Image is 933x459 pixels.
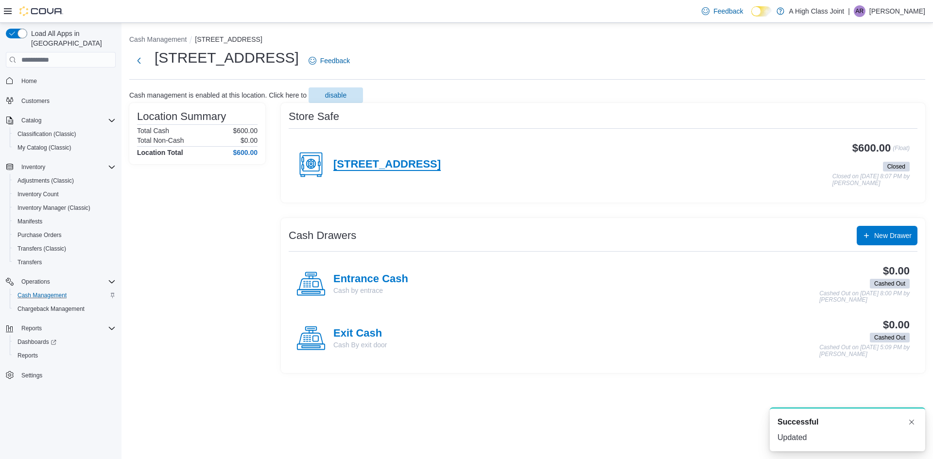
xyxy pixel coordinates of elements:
button: Home [2,73,120,87]
a: Classification (Classic) [14,128,80,140]
span: Successful [777,416,818,428]
h1: [STREET_ADDRESS] [155,48,299,68]
button: Dismiss toast [906,416,917,428]
span: Inventory Manager (Classic) [14,202,116,214]
a: Chargeback Management [14,303,88,315]
span: Inventory Manager (Classic) [17,204,90,212]
span: Reports [14,350,116,361]
span: Reports [21,324,42,332]
a: Inventory Manager (Classic) [14,202,94,214]
span: Feedback [713,6,743,16]
button: Settings [2,368,120,382]
button: Manifests [10,215,120,228]
span: Cash Management [17,291,67,299]
p: (Float) [893,142,910,160]
button: Catalog [2,114,120,127]
a: My Catalog (Classic) [14,142,75,153]
span: Home [21,77,37,85]
span: Chargeback Management [14,303,116,315]
span: Settings [17,369,116,381]
a: Dashboards [14,336,60,348]
span: Cash Management [14,289,116,301]
a: Dashboards [10,335,120,349]
p: [PERSON_NAME] [869,5,925,17]
button: Reports [17,323,46,334]
p: A High Class Joint [789,5,845,17]
span: Inventory Count [14,188,116,200]
h4: $600.00 [233,149,258,156]
span: Classification (Classic) [17,130,76,138]
button: Purchase Orders [10,228,120,242]
h3: Cash Drawers [289,230,356,241]
button: My Catalog (Classic) [10,141,120,154]
span: Customers [17,95,116,107]
a: Customers [17,95,53,107]
button: Inventory [2,160,120,174]
span: Cashed Out [874,333,905,342]
a: Feedback [698,1,747,21]
h3: Location Summary [137,111,226,122]
nav: Complex example [6,69,116,408]
span: Chargeback Management [17,305,85,313]
h3: $600.00 [852,142,891,154]
button: Cash Management [129,35,187,43]
a: Manifests [14,216,46,227]
nav: An example of EuiBreadcrumbs [129,34,925,46]
p: Cash by entrace [333,286,408,295]
span: Inventory [21,163,45,171]
button: Inventory [17,161,49,173]
button: Inventory Count [10,187,120,201]
a: Adjustments (Classic) [14,175,78,187]
button: Customers [2,94,120,108]
span: Transfers [14,256,116,268]
span: Reports [17,323,116,334]
a: Cash Management [14,289,70,301]
button: Transfers [10,255,120,269]
p: Cashed Out on [DATE] 8:00 PM by [PERSON_NAME] [819,290,910,304]
h4: Entrance Cash [333,273,408,286]
button: Inventory Manager (Classic) [10,201,120,215]
div: Notification [777,416,917,428]
a: Settings [17,370,46,381]
span: Classification (Classic) [14,128,116,140]
span: Inventory [17,161,116,173]
span: Dashboards [17,338,56,346]
button: Transfers (Classic) [10,242,120,255]
a: Transfers [14,256,46,268]
a: Transfers (Classic) [14,243,70,255]
span: Home [17,74,116,86]
button: Reports [10,349,120,362]
button: Catalog [17,115,45,126]
span: Catalog [17,115,116,126]
h3: $0.00 [883,319,910,331]
span: Manifests [14,216,116,227]
p: $600.00 [233,127,258,135]
p: | [848,5,850,17]
span: Settings [21,372,42,379]
h4: Exit Cash [333,327,387,340]
button: [STREET_ADDRESS] [195,35,262,43]
span: Inventory Count [17,190,59,198]
h6: Total Cash [137,127,169,135]
span: disable [325,90,346,100]
span: Manifests [17,218,42,225]
span: My Catalog (Classic) [14,142,116,153]
h3: $0.00 [883,265,910,277]
span: My Catalog (Classic) [17,144,71,152]
span: AR [856,5,864,17]
p: Cash By exit door [333,340,387,350]
span: Adjustments (Classic) [14,175,116,187]
h4: [STREET_ADDRESS] [333,158,441,171]
a: Home [17,75,41,87]
button: Reports [2,322,120,335]
a: Purchase Orders [14,229,66,241]
span: New Drawer [874,231,912,240]
img: Cova [19,6,63,16]
span: Reports [17,352,38,359]
span: Transfers [17,258,42,266]
span: Adjustments (Classic) [17,177,74,185]
h4: Location Total [137,149,183,156]
span: Transfers (Classic) [14,243,116,255]
span: Operations [17,276,116,288]
span: Transfers (Classic) [17,245,66,253]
